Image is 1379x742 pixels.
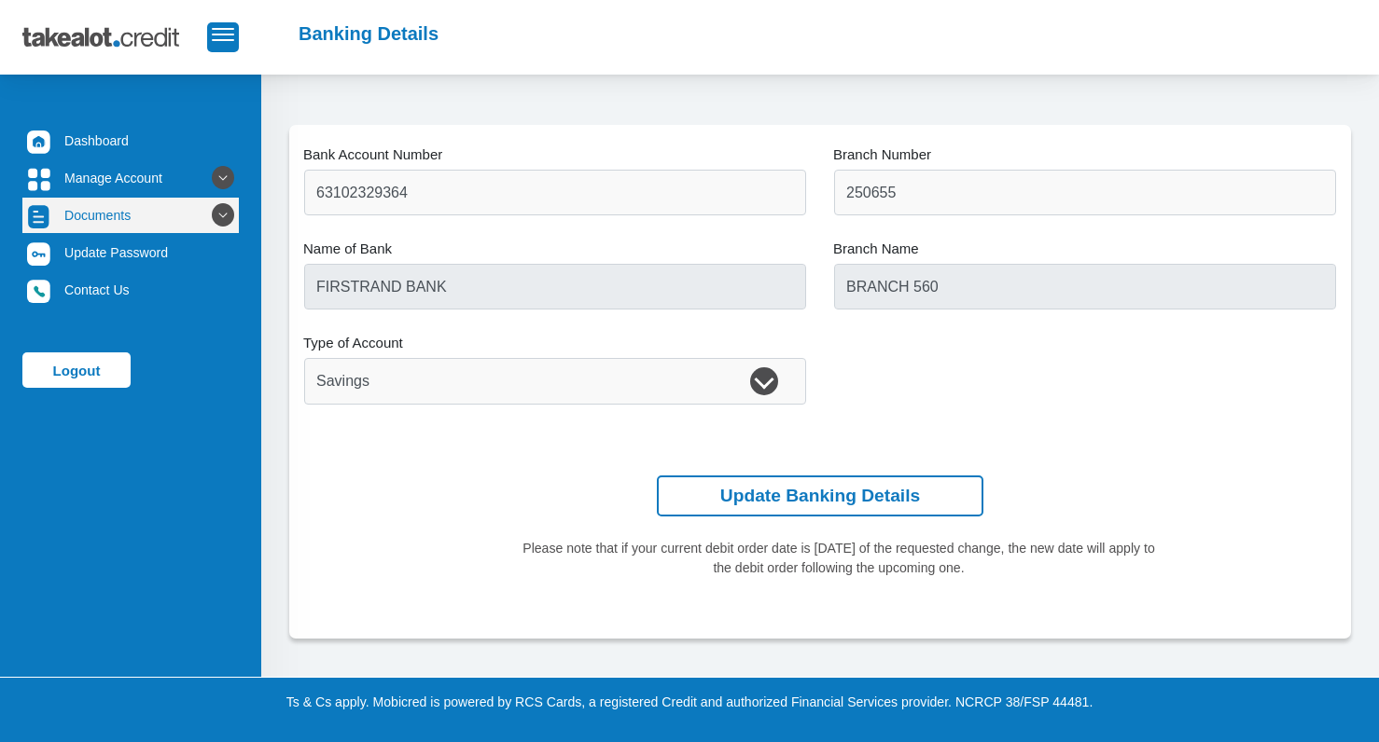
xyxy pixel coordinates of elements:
img: takealot_credit_logo.svg [22,14,207,61]
a: Manage Account [22,160,239,196]
a: Contact Us [22,272,239,308]
li: Please note that if your current debit order date is [DATE] of the requested change, the new date... [518,539,1159,578]
a: Documents [22,198,239,233]
p: Ts & Cs apply. Mobicred is powered by RCS Cards, a registered Credit and authorized Financial Ser... [172,693,1207,712]
h2: Banking Details [299,22,439,45]
a: Dashboard [22,123,239,158]
input: Branch Name [834,264,1336,309]
a: Update Password [22,235,239,270]
button: Update Banking Details [657,475,983,517]
a: Logout [22,352,131,388]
